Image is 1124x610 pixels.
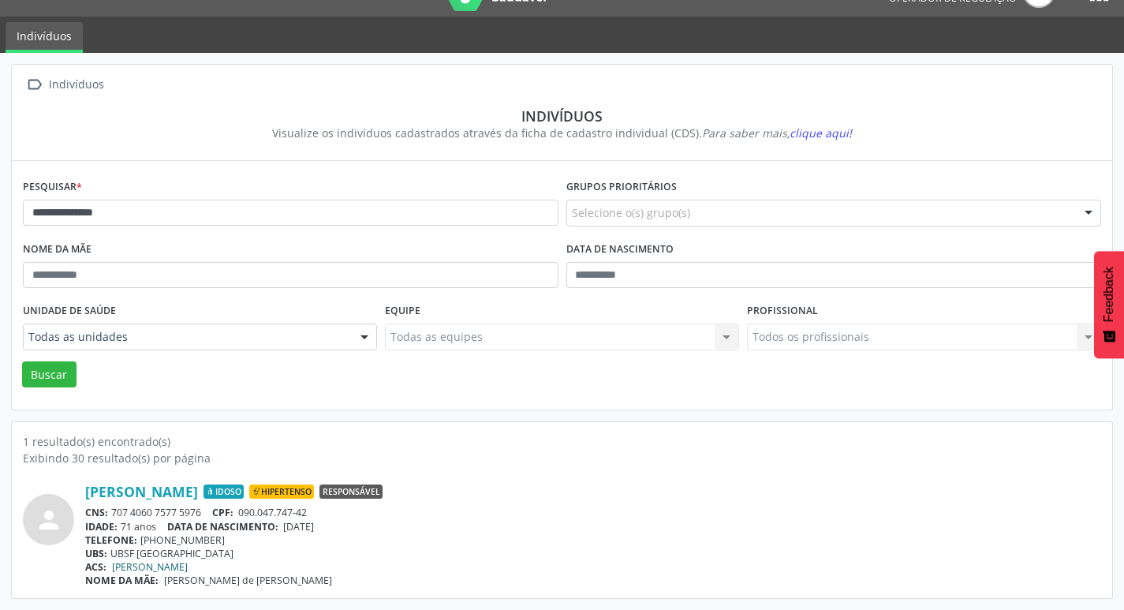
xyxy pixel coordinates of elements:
[23,73,106,96] a:  Indivíduos
[34,107,1090,125] div: Indivíduos
[85,520,1101,533] div: 71 anos
[85,547,107,560] span: UBS:
[566,175,677,200] label: Grupos prioritários
[385,299,420,324] label: Equipe
[572,204,690,221] span: Selecione o(s) grupo(s)
[23,73,46,96] i: 
[212,506,233,519] span: CPF:
[238,506,307,519] span: 090.047.747-42
[85,520,118,533] span: IDADE:
[1094,251,1124,358] button: Feedback - Mostrar pesquisa
[249,485,314,499] span: Hipertenso
[85,574,159,587] span: NOME DA MÃE:
[85,506,1101,519] div: 707 4060 7577 5976
[283,520,314,533] span: [DATE]
[23,433,1101,450] div: 1 resultado(s) encontrado(s)
[85,547,1101,560] div: UBSF [GEOGRAPHIC_DATA]
[28,329,345,345] span: Todas as unidades
[85,506,108,519] span: CNS:
[747,299,818,324] label: Profissional
[702,125,852,140] i: Para saber mais,
[85,533,137,547] span: TELEFONE:
[112,560,188,574] a: [PERSON_NAME]
[34,125,1090,141] div: Visualize os indivíduos cadastrados através da ficha de cadastro individual (CDS).
[23,238,91,262] label: Nome da mãe
[23,175,82,200] label: Pesquisar
[164,574,332,587] span: [PERSON_NAME] de [PERSON_NAME]
[167,520,278,533] span: DATA DE NASCIMENTO:
[23,299,116,324] label: Unidade de saúde
[790,125,852,140] span: clique aqui!
[35,506,63,534] i: person
[85,483,198,500] a: [PERSON_NAME]
[204,485,244,499] span: Idoso
[319,485,383,499] span: Responsável
[23,450,1101,466] div: Exibindo 30 resultado(s) por página
[85,560,106,574] span: ACS:
[566,238,674,262] label: Data de nascimento
[85,533,1101,547] div: [PHONE_NUMBER]
[1102,267,1116,322] span: Feedback
[6,22,83,53] a: Indivíduos
[46,73,106,96] div: Indivíduos
[22,361,77,388] button: Buscar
